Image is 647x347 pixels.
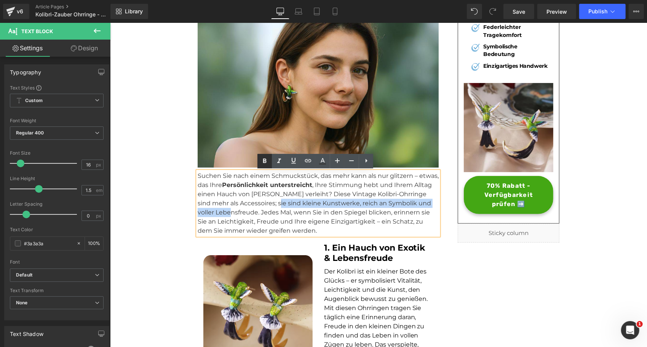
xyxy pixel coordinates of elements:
a: Mobile [326,4,344,19]
a: Article Pages [35,4,123,10]
div: % [85,237,103,250]
b: Custom [25,98,43,104]
span: 70% Rabatt - Verfügbarkeit prüfen ➡️ [362,158,435,186]
a: Laptop [289,4,308,19]
iframe: Intercom live chat [621,321,639,339]
button: Undo [467,4,482,19]
span: Save [513,8,525,16]
b: Einzigartiges Handwerk [373,40,437,46]
p: Suchen Sie nach einem Schmuckstück, das mehr kann als nur glitzern – etwas, das Ihre , Ihre Stimm... [88,149,329,213]
div: Font Size [10,150,104,156]
span: Publish [588,8,607,14]
div: Text Styles [10,85,104,91]
a: Desktop [271,4,289,19]
div: Line Height [10,176,104,181]
span: Text Block [21,28,53,34]
a: Design [57,40,112,57]
div: Text Transform [10,288,104,293]
span: Library [125,8,143,15]
b: Federleichter Tragekomfort [373,1,412,16]
b: Regular 400 [16,130,44,136]
b: None [16,300,28,305]
a: Tablet [308,4,326,19]
span: Kolibri-Zauber Ohrringe - 5 Reasons [35,11,109,18]
span: em [96,188,102,193]
div: Letter Spacing [10,201,104,207]
b: Symbolische Bedeutung [373,20,407,35]
i: Default [16,272,32,278]
span: Preview [546,8,567,16]
div: v6 [15,6,25,16]
a: Preview [537,4,576,19]
b: 1. Ein Hauch von Exotik & Lebensfreude [214,220,315,240]
a: 70% Rabatt - Verfügbarkeit prüfen ➡️ [354,153,443,191]
span: px [96,213,102,218]
button: Redo [485,4,500,19]
button: More [629,4,644,19]
div: Font Weight [10,118,104,123]
a: v6 [3,4,29,19]
span: 1 [637,321,643,327]
strong: Persönlichkeit unterstreicht [112,158,202,166]
a: New Library [110,4,148,19]
div: Text Color [10,227,104,232]
div: Typography [10,65,41,75]
span: px [96,162,102,167]
div: Font [10,259,104,265]
button: Publish [579,4,626,19]
input: Color [24,239,73,248]
div: Text Shadow [10,326,43,337]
